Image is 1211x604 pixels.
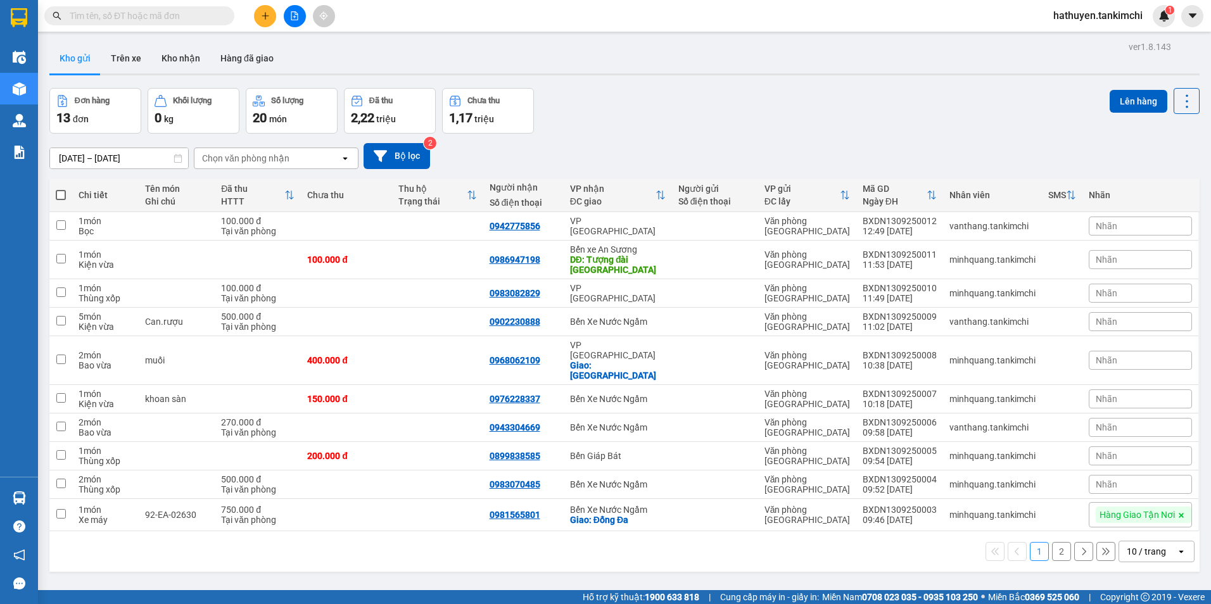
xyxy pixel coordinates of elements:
div: 1 món [79,446,132,456]
div: 09:46 [DATE] [863,515,937,525]
div: 100.000 đ [307,255,386,265]
div: 5 món [79,311,132,322]
span: 13 [56,110,70,125]
div: Văn phòng [GEOGRAPHIC_DATA] [764,474,850,494]
div: BXDN1309250004 [863,474,937,484]
span: Nhãn [1096,288,1117,298]
input: Select a date range. [50,148,188,168]
span: Nhãn [1096,451,1117,461]
div: 2 món [79,417,132,427]
span: triệu [474,114,494,124]
img: logo-vxr [11,8,27,27]
span: file-add [290,11,299,20]
div: Đã thu [369,96,393,105]
button: Kho gửi [49,43,101,73]
div: BXDN1309250008 [863,350,937,360]
button: Số lượng20món [246,88,338,134]
img: solution-icon [13,146,26,159]
button: Khối lượng0kg [148,88,239,134]
span: Hàng Giao Tận Nơi [1100,509,1175,520]
button: Đã thu2,22 triệu [344,88,436,134]
img: icon-new-feature [1158,10,1170,22]
div: Can.rượu [145,317,209,327]
div: 1 món [79,389,132,399]
div: 92-EA-02630 [145,510,209,520]
button: caret-down [1181,5,1203,27]
button: Chưa thu1,17 triệu [442,88,534,134]
div: Chi tiết [79,190,132,200]
div: Tên món [145,184,209,194]
div: 1 món [79,216,132,226]
div: Tại văn phòng [221,293,295,303]
div: Bến Xe Nước Ngầm [570,479,666,489]
th: Toggle SortBy [215,179,301,212]
button: Kho nhận [151,43,210,73]
span: Nhãn [1096,317,1117,327]
div: Tại văn phòng [221,322,295,332]
div: Văn phòng [GEOGRAPHIC_DATA] [764,311,850,332]
div: 0899838585 [490,451,540,461]
span: món [269,114,287,124]
th: Toggle SortBy [1042,179,1082,212]
div: 0981565801 [490,510,540,520]
span: Nhãn [1096,255,1117,265]
span: Miền Bắc [988,590,1079,604]
img: warehouse-icon [13,82,26,96]
div: VP [GEOGRAPHIC_DATA] [570,283,666,303]
button: Hàng đã giao [210,43,284,73]
span: Nhãn [1096,221,1117,231]
button: Đơn hàng13đơn [49,88,141,134]
span: Cung cấp máy in - giấy in: [720,590,819,604]
div: Bao vừa [79,360,132,370]
div: Văn phòng [GEOGRAPHIC_DATA] [764,446,850,466]
div: BXDN1309250005 [863,446,937,456]
div: 0943304669 [490,422,540,432]
div: Số lượng [271,96,303,105]
div: 150.000 đ [307,394,386,404]
div: Văn phòng [GEOGRAPHIC_DATA] [764,417,850,437]
div: 500.000 đ [221,474,295,484]
svg: open [1176,546,1186,557]
img: warehouse-icon [13,51,26,64]
div: Mã GD [863,184,927,194]
div: 2 món [79,350,132,360]
div: Ghi chú [145,196,209,206]
div: Chưa thu [307,190,386,200]
div: Bến xe An Sương [570,244,666,255]
div: Thùng xốp [79,456,132,466]
th: Toggle SortBy [564,179,672,212]
div: SMS [1048,190,1066,200]
div: 11:53 [DATE] [863,260,937,270]
sup: 2 [424,137,436,149]
div: 1 món [79,249,132,260]
div: 0942775856 [490,221,540,231]
div: Bến Xe Nước Ngầm [570,422,666,432]
button: Lên hàng [1110,90,1167,113]
div: BXDN1309250012 [863,216,937,226]
div: minhquang.tankimchi [949,355,1036,365]
div: Trạng thái [398,196,467,206]
div: vanthang.tankimchi [949,221,1036,231]
div: 10 / trang [1127,545,1166,558]
div: Đơn hàng [75,96,110,105]
div: 500.000 đ [221,311,295,322]
div: Văn phòng [GEOGRAPHIC_DATA] [764,505,850,525]
div: BXDN1309250010 [863,283,937,293]
span: notification [13,549,25,561]
span: 1 [1167,6,1172,15]
div: BXDN1309250009 [863,311,937,322]
span: Miền Nam [822,590,978,604]
strong: 0708 023 035 - 0935 103 250 [862,592,978,602]
div: 270.000 đ [221,417,295,427]
div: Giao: Đống Đa [570,515,666,525]
div: Bến Giáp Bát [570,451,666,461]
div: 0968062109 [490,355,540,365]
div: Thu hộ [398,184,467,194]
span: đơn [73,114,89,124]
div: 2 món [79,474,132,484]
span: 2,22 [351,110,374,125]
button: plus [254,5,276,27]
span: caret-down [1187,10,1198,22]
span: Nhãn [1096,422,1117,432]
strong: 1900 633 818 [645,592,699,602]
